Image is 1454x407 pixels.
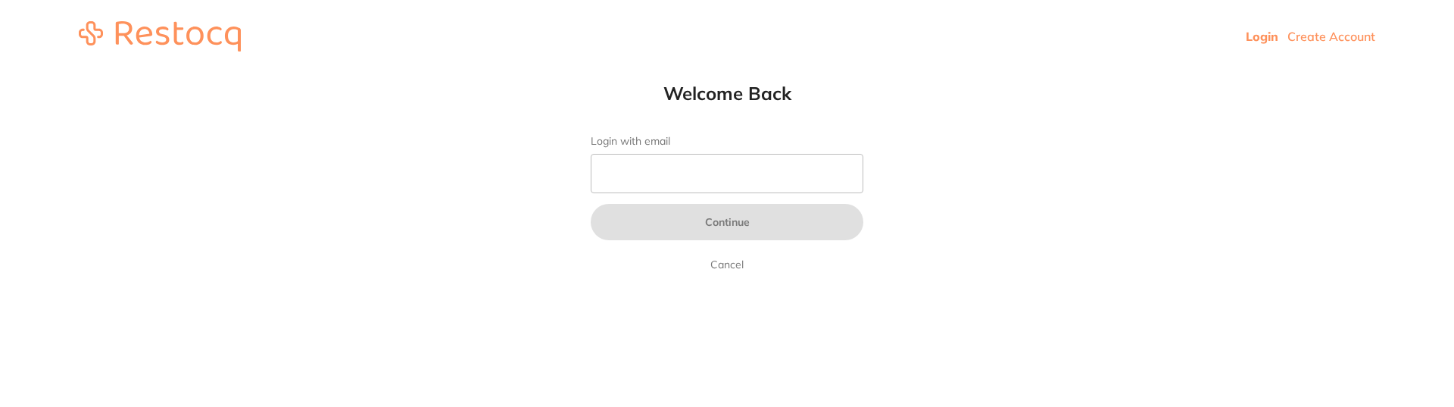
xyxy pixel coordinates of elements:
[707,255,747,274] a: Cancel
[591,204,863,240] button: Continue
[591,135,863,148] label: Login with email
[1287,29,1375,44] a: Create Account
[560,82,894,105] h1: Welcome Back
[79,21,241,52] img: restocq_logo.svg
[1246,29,1278,44] a: Login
